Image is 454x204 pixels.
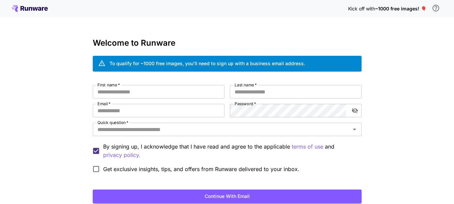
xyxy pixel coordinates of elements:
label: First name [97,82,120,88]
button: By signing up, I acknowledge that I have read and agree to the applicable and privacy policy. [292,142,323,151]
p: By signing up, I acknowledge that I have read and agree to the applicable and [103,142,356,159]
button: toggle password visibility [349,105,361,117]
p: privacy policy. [103,151,140,159]
span: ~1000 free images! 🎈 [375,6,426,11]
button: In order to qualify for free credit, you need to sign up with a business email address and click ... [429,1,443,15]
h3: Welcome to Runware [93,38,362,48]
button: Open [350,125,359,134]
p: terms of use [292,142,323,151]
span: Get exclusive insights, tips, and offers from Runware delivered to your inbox. [103,165,299,173]
label: Quick question [97,120,128,125]
label: Password [235,101,256,107]
label: Email [97,101,111,107]
label: Last name [235,82,257,88]
button: Continue with email [93,190,362,203]
button: By signing up, I acknowledge that I have read and agree to the applicable terms of use and [103,151,140,159]
span: Kick off with [348,6,375,11]
div: To qualify for ~1000 free images, you’ll need to sign up with a business email address. [110,60,305,67]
